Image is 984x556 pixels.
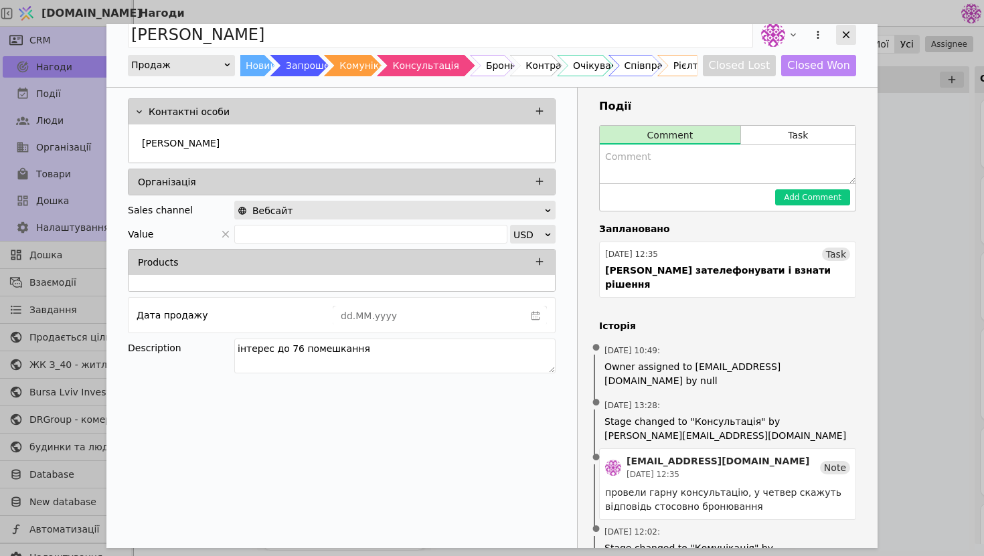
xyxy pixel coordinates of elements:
span: [DATE] 10:49 : [604,345,660,357]
div: Очікування [573,55,629,76]
p: Контактні особи [149,105,230,119]
div: [PERSON_NAME] зателефонувати і взнати рішення [605,264,850,292]
div: [EMAIL_ADDRESS][DOMAIN_NAME] [627,454,809,468]
span: • [590,386,603,420]
button: Add Comment [775,189,850,205]
svg: calender simple [531,311,540,320]
div: Комунікація [339,55,399,76]
div: Description [128,339,234,357]
span: Value [128,225,153,244]
div: Дата продажу [137,306,208,325]
img: online-store.svg [238,206,247,215]
span: Stage changed to "Консультація" by [PERSON_NAME][EMAIL_ADDRESS][DOMAIN_NAME] [604,415,851,443]
button: Closed Won [781,55,856,76]
button: Comment [600,126,740,145]
p: Products [138,256,178,270]
span: Owner assigned to [EMAIL_ADDRESS][DOMAIN_NAME] by null [604,360,851,388]
div: Рієлтори [673,55,716,76]
span: • [590,513,603,547]
div: [DATE] 12:35 [605,248,658,260]
img: de [761,23,785,47]
p: Організація [138,175,196,189]
button: Task [741,126,855,145]
div: [DATE] 12:35 [627,468,809,480]
textarea: інтерес до 76 помешкання [234,339,556,373]
h4: Заплановано [599,222,856,236]
p: [PERSON_NAME] [142,136,220,151]
div: провели гарну консультацію, у четвер скажуть відповідь стосовно бронювання [605,486,850,514]
div: USD [513,225,544,244]
span: [DATE] 12:02 : [604,526,660,538]
div: Task [822,248,850,261]
span: [DATE] 13:28 : [604,399,660,411]
span: • [590,331,603,365]
span: Вебсайт [252,201,293,220]
span: • [590,441,603,475]
div: Add Opportunity [106,24,878,548]
input: dd.MM.yyyy [333,306,525,325]
div: Sales channel [128,201,193,219]
h3: Події [599,98,856,114]
div: Новий [246,55,276,76]
h4: Історія [599,319,856,333]
button: Closed Lost [703,55,776,76]
div: Бронь [486,55,515,76]
div: Продаж [131,56,223,74]
div: Консультація [392,55,459,76]
div: Запрошення [286,55,347,76]
div: Note [820,461,850,474]
div: Співпраця [625,55,675,76]
div: Контракт [525,55,572,76]
img: de [605,460,621,476]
